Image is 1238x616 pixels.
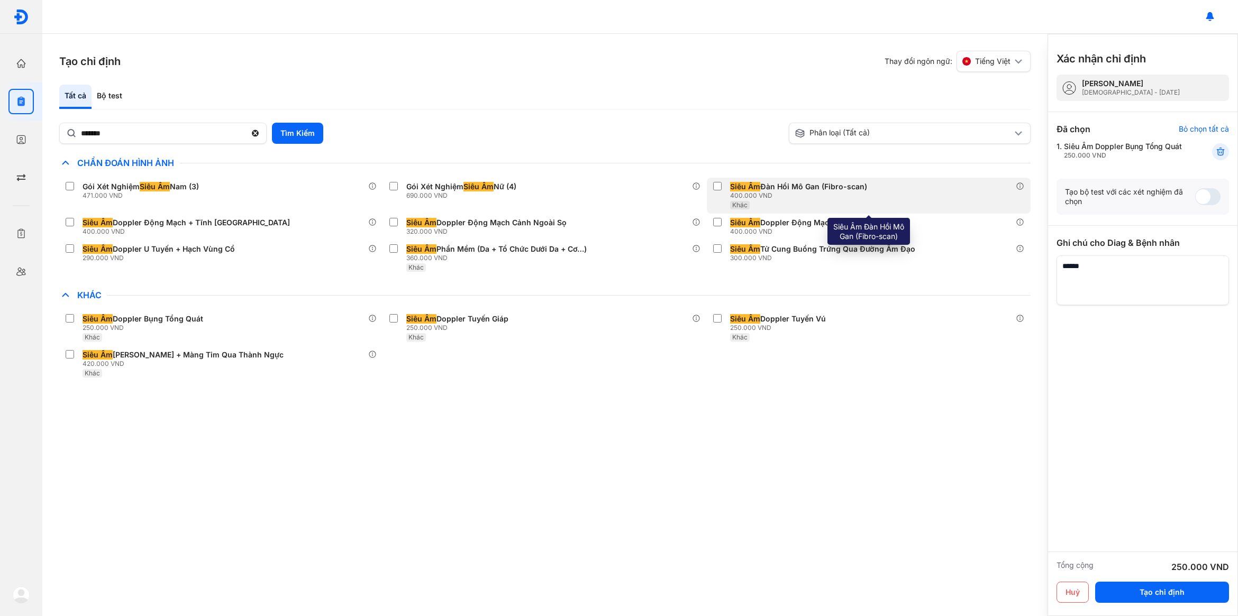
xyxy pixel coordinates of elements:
[1065,187,1195,206] div: Tạo bộ test với các xét nghiệm đã chọn
[1057,582,1089,603] button: Huỷ
[83,218,290,227] div: Doppler Động Mạch + Tĩnh [GEOGRAPHIC_DATA]
[85,369,100,377] span: Khác
[732,333,748,341] span: Khác
[1171,560,1229,573] div: 250.000 VND
[1057,236,1229,249] div: Ghi chú cho Diag & Bệnh nhân
[885,51,1031,72] div: Thay đổi ngôn ngữ:
[406,244,436,254] span: Siêu Âm
[406,227,571,236] div: 320.000 VND
[83,314,113,324] span: Siêu Âm
[730,182,760,191] span: Siêu Âm
[406,218,567,227] div: Doppler Động Mạch Cảnh Ngoài Sọ
[406,314,508,324] div: Doppler Tuyến Giáp
[795,128,1012,139] div: Phân loại (Tất cả)
[83,350,284,360] div: [PERSON_NAME] + Màng Tim Qua Thành Ngực
[730,244,760,254] span: Siêu Âm
[730,324,830,332] div: 250.000 VND
[92,85,128,109] div: Bộ test
[408,263,424,271] span: Khác
[13,9,29,25] img: logo
[1057,142,1186,160] div: 1.
[406,254,591,262] div: 360.000 VND
[406,324,513,332] div: 250.000 VND
[140,182,170,191] span: Siêu Âm
[59,54,121,69] h3: Tạo chỉ định
[83,191,203,200] div: 471.000 VND
[83,350,113,360] span: Siêu Âm
[463,182,494,191] span: Siêu Âm
[1179,124,1229,134] div: Bỏ chọn tất cả
[1064,142,1182,160] div: Siêu Âm Doppler Bụng Tổng Quát
[13,586,30,603] img: logo
[83,254,239,262] div: 290.000 VND
[730,218,760,227] span: Siêu Âm
[72,158,179,168] span: Chẩn Đoán Hình Ảnh
[83,314,203,324] div: Doppler Bụng Tổng Quát
[83,218,113,227] span: Siêu Âm
[975,57,1011,66] span: Tiếng Việt
[730,191,871,200] div: 400.000 VND
[59,85,92,109] div: Tất cả
[406,191,521,200] div: 690.000 VND
[1057,123,1090,135] div: Đã chọn
[1057,51,1146,66] h3: Xác nhận chỉ định
[406,182,516,191] div: Gói Xét Nghiệm Nữ (4)
[83,244,235,254] div: Doppler U Tuyến + Hạch Vùng Cổ
[406,218,436,227] span: Siêu Âm
[730,244,915,254] div: Tử Cung Buồng Trứng Qua Đường Âm Đạo
[83,244,113,254] span: Siêu Âm
[730,182,867,191] div: Đàn Hồi Mô Gan (Fibro-scan)
[730,227,859,236] div: 400.000 VND
[85,333,100,341] span: Khác
[1064,151,1182,160] div: 250.000 VND
[72,290,107,300] span: Khác
[1082,79,1180,88] div: [PERSON_NAME]
[732,201,748,209] span: Khác
[83,227,294,236] div: 400.000 VND
[83,360,288,368] div: 420.000 VND
[730,314,826,324] div: Doppler Tuyến Vú
[83,324,207,332] div: 250.000 VND
[1082,88,1180,97] div: [DEMOGRAPHIC_DATA] - [DATE]
[406,314,436,324] span: Siêu Âm
[730,314,760,324] span: Siêu Âm
[730,254,920,262] div: 300.000 VND
[272,123,323,144] button: Tìm Kiếm
[408,333,424,341] span: Khác
[83,182,199,191] div: Gói Xét Nghiệm Nam (3)
[406,244,587,254] div: Phần Mềm (Da + Tổ Chức Dưới Da + Cơ…)
[1057,560,1094,573] div: Tổng cộng
[1095,582,1229,603] button: Tạo chỉ định
[730,218,854,227] div: Doppler Động Mạch Thận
